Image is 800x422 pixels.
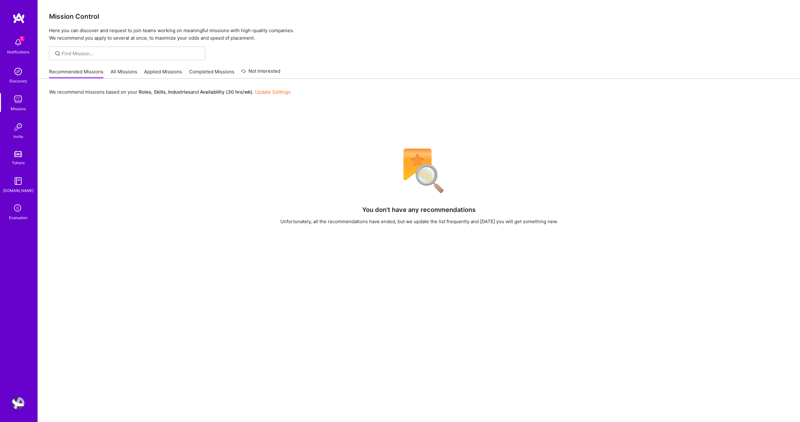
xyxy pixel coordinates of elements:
[10,397,26,410] a: User Avatar
[49,89,291,95] p: We recommend missions based on your , , and .
[12,159,25,166] div: Tokens
[362,206,476,213] h4: You don't have any recommendations
[9,78,27,84] div: Discovery
[144,68,182,79] a: Applied Missions
[12,93,24,105] img: teamwork
[54,50,61,57] i: icon SearchGrey
[14,151,22,157] img: tokens
[241,67,280,79] a: Not Interested
[189,68,234,79] a: Completed Missions
[255,89,291,95] a: Update Settings
[49,27,789,42] p: Here you can discover and request to join teams working on meaningful missions with high-quality ...
[12,36,24,49] img: bell
[62,50,201,57] input: Find Mission...
[11,105,26,112] div: Missions
[13,133,23,140] div: Invite
[12,121,24,133] img: Invite
[12,203,24,214] i: icon SelectionTeam
[9,214,27,221] div: Evaluation
[168,89,191,95] b: Industries
[111,68,137,79] a: All Missions
[12,12,25,24] img: logo
[12,397,24,410] img: User Avatar
[19,36,24,41] span: 1
[12,175,24,187] img: guide book
[200,89,252,95] b: Availability (30 hrs/wk)
[139,89,151,95] b: Roles
[49,68,103,79] a: Recommended Missions
[3,187,33,194] div: [DOMAIN_NAME]
[392,145,446,198] img: No Results
[280,218,558,225] div: Unfortunately, all the recommendations have ended, but we update the list frequently and [DATE] y...
[12,65,24,78] img: discovery
[49,12,789,20] h3: Mission Control
[154,89,166,95] b: Skills
[7,49,29,55] div: Notifications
